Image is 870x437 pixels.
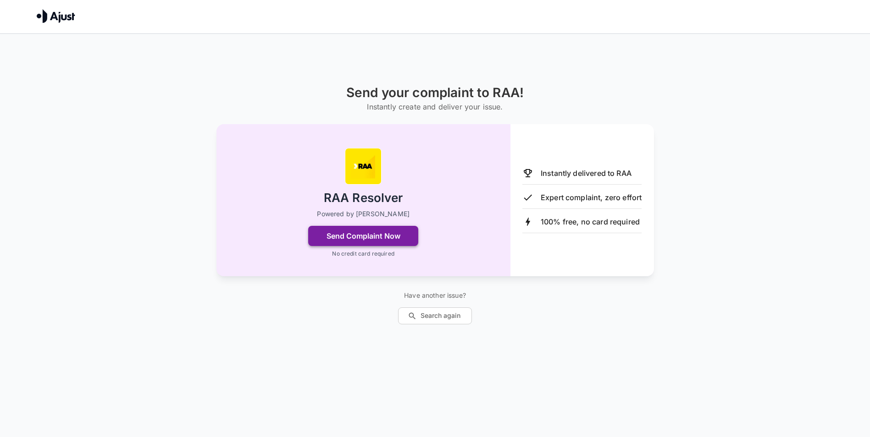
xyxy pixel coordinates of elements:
img: Ajust [37,9,75,23]
p: Have another issue? [398,291,472,300]
button: Search again [398,307,472,324]
p: Powered by [PERSON_NAME] [317,209,410,218]
p: Expert complaint, zero effort [541,192,642,203]
img: RAA [345,148,382,185]
h1: Send your complaint to RAA! [346,85,524,100]
h2: RAA Resolver [324,190,403,206]
h6: Instantly create and deliver your issue. [346,100,524,113]
button: Send Complaint Now [308,226,418,246]
p: Instantly delivered to RAA [541,168,632,179]
p: 100% free, no card required [541,216,640,227]
p: No credit card required [332,250,394,258]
